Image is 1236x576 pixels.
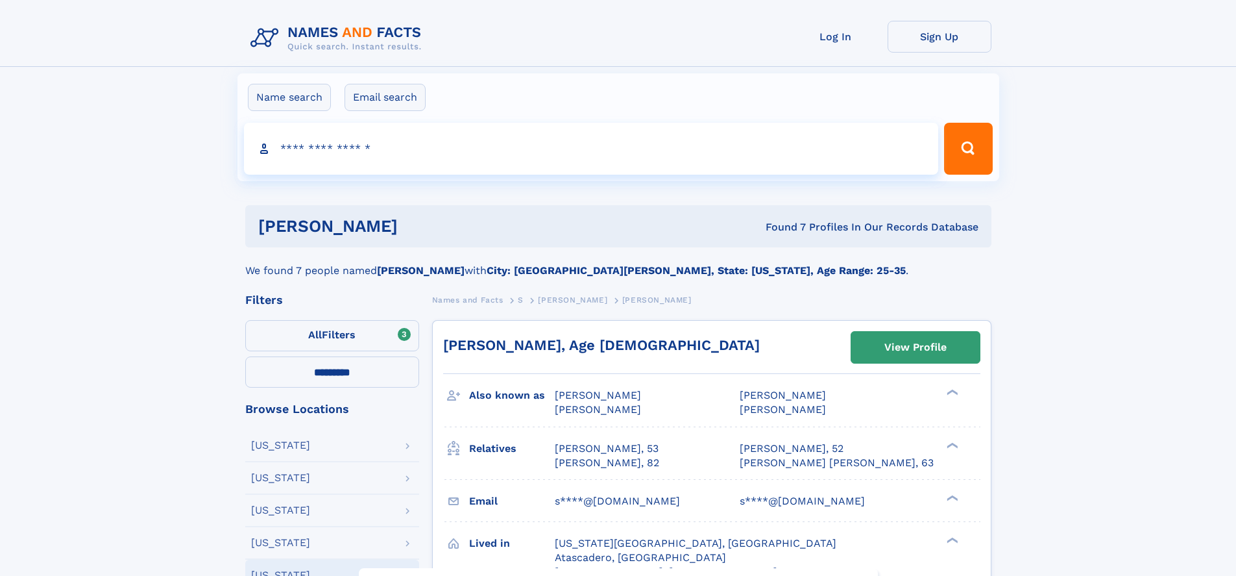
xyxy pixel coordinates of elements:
[251,538,310,548] div: [US_STATE]
[245,403,419,415] div: Browse Locations
[377,264,465,277] b: [PERSON_NAME]
[740,456,934,470] a: [PERSON_NAME] [PERSON_NAME], 63
[443,337,760,353] a: [PERSON_NAME], Age [DEMOGRAPHIC_DATA]
[740,403,826,416] span: [PERSON_NAME]
[469,532,555,555] h3: Lived in
[538,292,607,308] a: [PERSON_NAME]
[432,292,503,308] a: Names and Facts
[518,295,524,305] span: S
[851,332,980,363] a: View Profile
[943,494,959,502] div: ❯
[345,84,426,111] label: Email search
[258,218,582,234] h1: [PERSON_NAME]
[469,384,555,407] h3: Also known as
[784,21,888,53] a: Log In
[555,537,836,549] span: [US_STATE][GEOGRAPHIC_DATA], [GEOGRAPHIC_DATA]
[487,264,906,277] b: City: [GEOGRAPHIC_DATA][PERSON_NAME], State: [US_STATE], Age Range: 25-35
[245,320,419,351] label: Filters
[944,123,992,175] button: Search Button
[251,440,310,451] div: [US_STATE]
[555,456,659,470] a: [PERSON_NAME], 82
[888,21,991,53] a: Sign Up
[245,294,419,306] div: Filters
[622,295,692,305] span: [PERSON_NAME]
[308,329,322,341] span: All
[518,292,524,308] a: S
[245,21,432,56] img: Logo Names and Facts
[581,220,978,234] div: Found 7 Profiles In Our Records Database
[244,123,939,175] input: search input
[555,442,659,456] a: [PERSON_NAME], 53
[555,403,641,416] span: [PERSON_NAME]
[538,295,607,305] span: [PERSON_NAME]
[943,388,959,397] div: ❯
[248,84,331,111] label: Name search
[884,332,947,362] div: View Profile
[943,536,959,544] div: ❯
[555,389,641,401] span: [PERSON_NAME]
[251,473,310,483] div: [US_STATE]
[740,389,826,401] span: [PERSON_NAME]
[469,490,555,512] h3: Email
[245,247,991,279] div: We found 7 people named with .
[251,505,310,516] div: [US_STATE]
[740,442,843,456] a: [PERSON_NAME], 52
[943,441,959,449] div: ❯
[469,438,555,460] h3: Relatives
[555,551,726,564] span: Atascadero, [GEOGRAPHIC_DATA]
